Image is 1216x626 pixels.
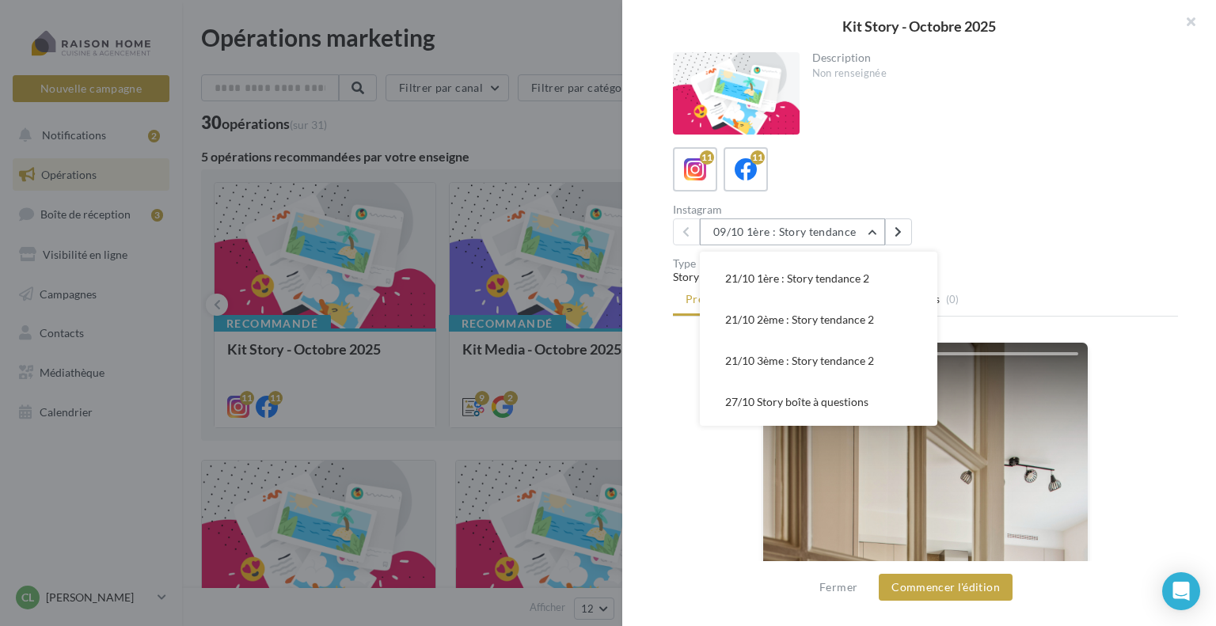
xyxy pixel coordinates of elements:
div: Instagram [673,204,919,215]
div: 11 [700,150,714,165]
span: 21/10 2ème : Story tendance 2 [725,313,874,326]
div: Non renseignée [812,66,1166,81]
div: Kit Story - Octobre 2025 [648,19,1191,33]
span: (0) [946,293,959,305]
div: 11 [750,150,765,165]
span: 21/10 1ère : Story tendance 2 [725,271,869,285]
div: Description [812,52,1166,63]
button: Commencer l'édition [879,574,1013,601]
div: Story [673,269,1178,285]
div: Type [673,258,1178,269]
button: 21/10 3ème : Story tendance 2 [700,340,937,381]
button: 27/10 Story boîte à questions [700,381,937,423]
button: 21/10 1ère : Story tendance 2 [700,258,937,299]
div: Open Intercom Messenger [1162,572,1200,610]
span: 21/10 3ème : Story tendance 2 [725,354,874,367]
button: Fermer [813,578,864,597]
button: 21/10 2ème : Story tendance 2 [700,299,937,340]
span: 27/10 Story boîte à questions [725,395,868,408]
button: 09/10 1ère : Story tendance [700,218,885,245]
